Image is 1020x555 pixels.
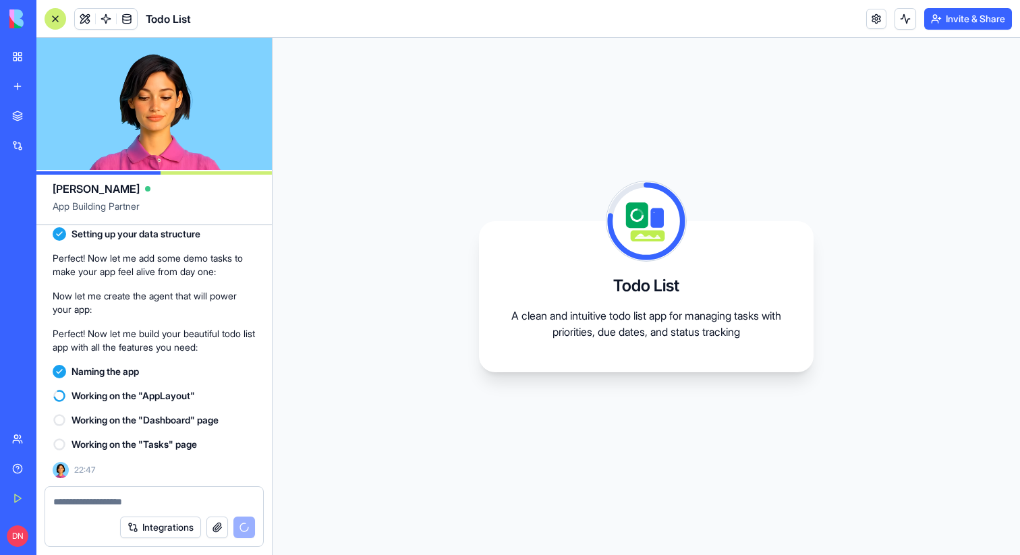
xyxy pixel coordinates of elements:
[72,438,197,451] span: Working on the "Tasks" page
[72,389,195,403] span: Working on the "AppLayout"
[53,289,256,316] p: Now let me create the agent that will power your app:
[53,200,256,224] span: App Building Partner
[53,252,256,279] p: Perfect! Now let me add some demo tasks to make your app feel alive from day one:
[511,308,781,340] p: A clean and intuitive todo list app for managing tasks with priorities, due dates, and status tra...
[924,8,1012,30] button: Invite & Share
[9,9,93,28] img: logo
[72,227,200,241] span: Setting up your data structure
[53,462,69,478] img: Ella_00000_wcx2te.png
[53,327,256,354] p: Perfect! Now let me build your beautiful todo list app with all the features you need:
[613,275,679,297] h3: Todo List
[146,11,191,27] span: Todo List
[120,517,201,538] button: Integrations
[53,181,140,197] span: [PERSON_NAME]
[74,465,95,475] span: 22:47
[72,413,219,427] span: Working on the "Dashboard" page
[72,365,139,378] span: Naming the app
[7,525,28,547] span: DN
